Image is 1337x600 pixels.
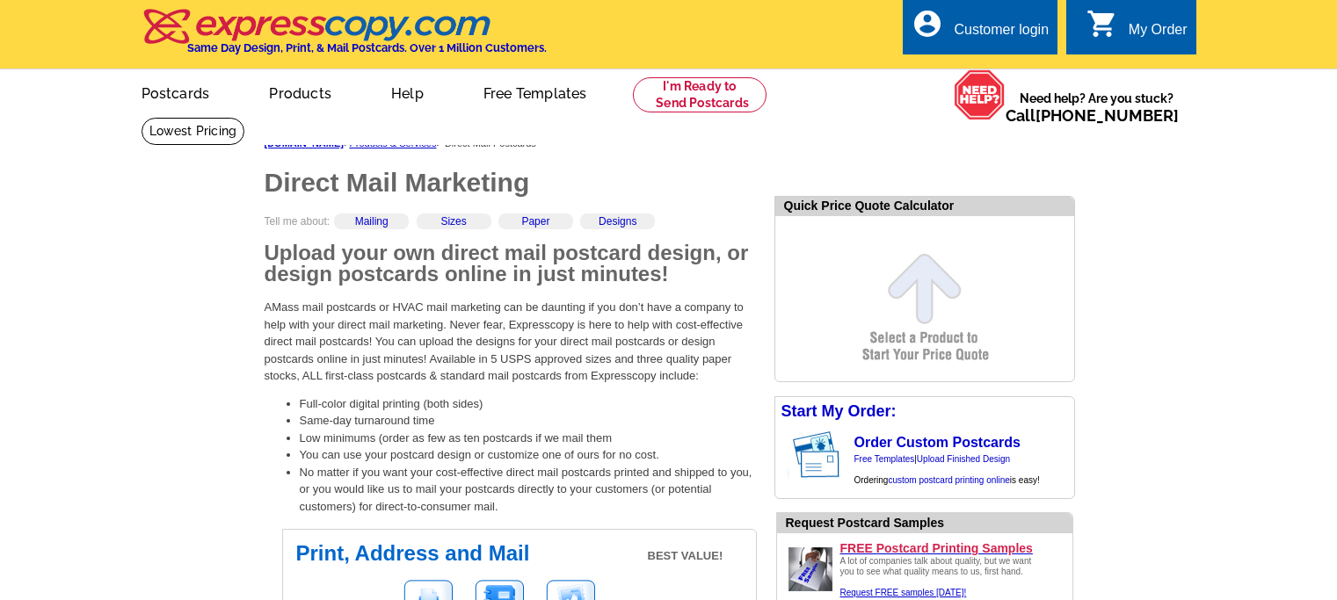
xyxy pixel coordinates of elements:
[840,588,967,597] a: Request FREE samples [DATE]!
[840,556,1043,598] div: A lot of companies talk about quality, but we want you to see what quality means to us, first hand.
[455,71,615,112] a: Free Templates
[789,426,852,484] img: post card showing stamp and address area
[954,22,1049,47] div: Customer login
[300,412,757,430] li: Same-day turnaround time
[775,197,1074,216] div: Quick Price Quote Calculator
[954,69,1006,120] img: help
[775,426,789,484] img: background image for postcard
[1006,106,1179,125] span: Call
[265,299,757,385] p: AMass mail postcards or HVAC mail marketing can be daunting if you don’t have a company to help w...
[300,464,757,516] li: No matter if you want your cost-effective direct mail postcards printed and shipped to you, or yo...
[854,435,1021,450] a: Order Custom Postcards
[1006,90,1188,125] span: Need help? Are you stuck?
[775,397,1074,426] div: Start My Order:
[1086,19,1188,41] a: shopping_cart My Order
[1129,22,1188,47] div: My Order
[840,540,1065,556] a: FREE Postcard Printing Samples
[912,19,1049,41] a: account_circle Customer login
[521,215,549,228] a: Paper
[355,215,389,228] a: Mailing
[363,71,452,112] a: Help
[265,242,757,285] h2: Upload your own direct mail postcard design, or design postcards online in just minutes!
[1086,8,1118,40] i: shopping_cart
[241,71,360,112] a: Products
[440,215,466,228] a: Sizes
[786,514,1072,532] div: Request Postcard Samples
[265,213,757,242] div: Tell me about:
[265,170,757,196] h1: Direct Mail Marketing
[296,543,743,564] h2: Print, Address and Mail
[300,446,757,464] li: You can use your postcard design or customize one of ours for no cost.
[854,454,1040,485] span: | Ordering is easy!
[142,21,547,54] a: Same Day Design, Print, & Mail Postcards. Over 1 Million Customers.
[888,475,1009,485] a: custom postcard printing online
[912,8,943,40] i: account_circle
[917,454,1010,464] a: Upload Finished Design
[300,395,757,413] li: Full-color digital printing (both sides)
[300,430,757,447] li: Low minimums (order as few as ten postcards if we mail them
[854,454,915,464] a: Free Templates
[599,215,636,228] a: Designs
[187,41,547,54] h4: Same Day Design, Print, & Mail Postcards. Over 1 Million Customers.
[1035,106,1179,125] a: [PHONE_NUMBER]
[648,547,723,565] span: BEST VALUE!
[784,543,837,596] img: Upload a design ready to be printed
[113,71,238,112] a: Postcards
